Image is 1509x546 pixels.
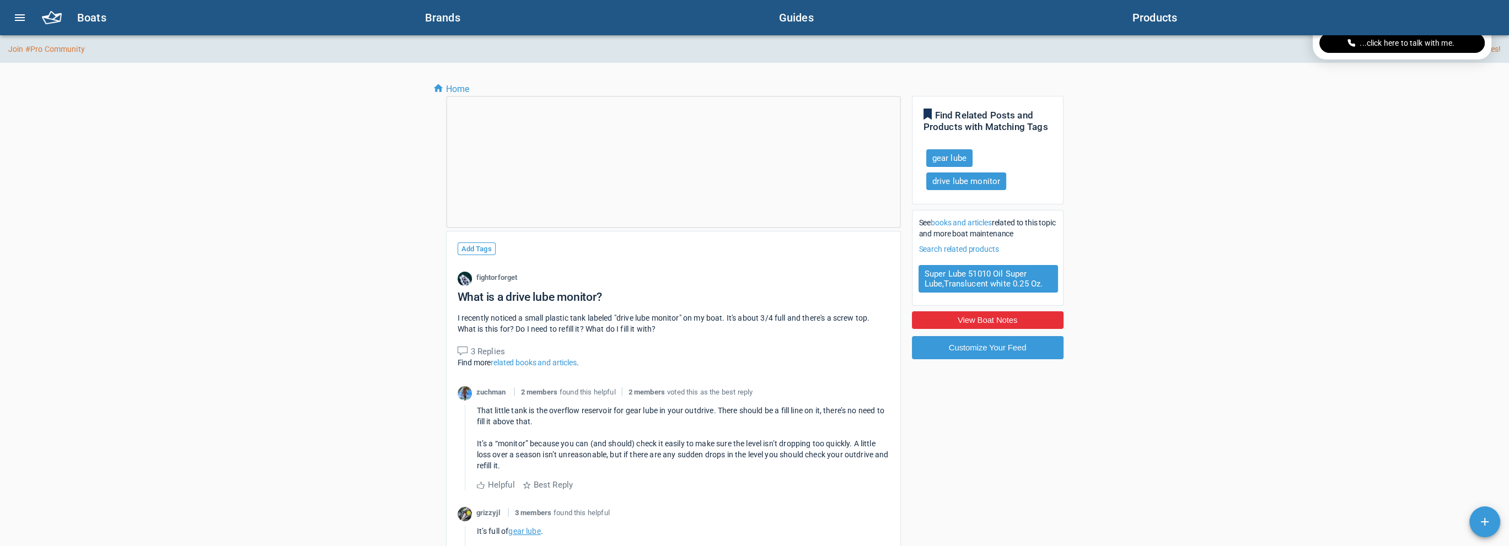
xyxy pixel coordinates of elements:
[425,9,779,26] h6: Brands
[919,217,1056,239] p: See related to this topic and more boat maintenance
[458,242,496,255] span: Add Tags
[35,4,68,31] button: home
[912,336,1064,359] button: Customize Your Feed
[508,527,540,536] a: gear lube
[7,4,33,31] button: menu
[515,509,551,517] span: 3 members
[477,482,485,489] img: thumbsup_outline-ee0aa536bca7ab51368ebf2f2a1f703a.digested.svg
[477,439,890,470] span: It’s a “monitor” because you can (and should) check it easily to make sure the level isn’t droppi...
[932,176,1001,186] a: drive lube monitor
[923,109,932,120] img: followed-a2fa60e01c7782b6dcd09373c1c6a4d8.digested.svg
[541,527,543,536] span: .
[554,509,610,517] span: found this helpful
[476,273,518,282] span: fightorforget
[779,9,1132,26] h6: Guides
[458,347,468,355] img: reply_medium-76a9a4f244e009b795ea97e2ccc54d13.digested.svg
[521,388,557,396] span: 2 members
[477,527,509,536] span: It’s full of
[534,480,573,490] span: Best Reply
[458,357,889,368] p: Find more .
[491,358,576,367] a: related books and articles
[476,509,500,517] span: grizzyjl
[925,269,1043,289] a: Super Lube 51010 Oil Super Lube,Translucent white 0.25 Oz.
[560,388,616,396] span: found this helpful
[471,347,505,356] span: 3 Replies
[433,83,1077,96] nav: breadcrumb
[931,218,991,227] a: books and articles
[629,388,665,396] span: 2 members
[476,388,506,396] span: zuchman
[932,153,966,163] a: gear lube
[912,316,1064,325] a: View Boat Notes
[1469,506,1500,537] button: Add content actions
[458,290,602,304] h1: What is a drive lube monitor?
[433,83,470,96] a: Home
[523,482,530,489] img: star_outline-80eb411607ba5ab6417fc7d8fb0618c2.digested.svg
[1132,9,1496,26] h6: Products
[488,480,515,490] span: Helpful
[42,11,62,24] img: logo-nav-a1ce161ba1cfa1de30d27ffaf15bf0db.digested.png
[919,245,999,253] a: Search related products
[477,406,886,426] span: That little tank is the overflow reservoir for gear lube in your outdrive. There should be a fill...
[912,311,1064,329] button: View Boat Notes
[8,44,85,55] a: Join #Pro Community
[458,313,872,333] span: I recently noticed a small plastic tank labeled "drive lube monitor" on my boat. It's about 3/4 f...
[667,388,753,396] span: voted this as the best reply
[77,9,425,26] h6: Boats
[923,110,1048,132] span: Find Related Posts and Products with Matching Tags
